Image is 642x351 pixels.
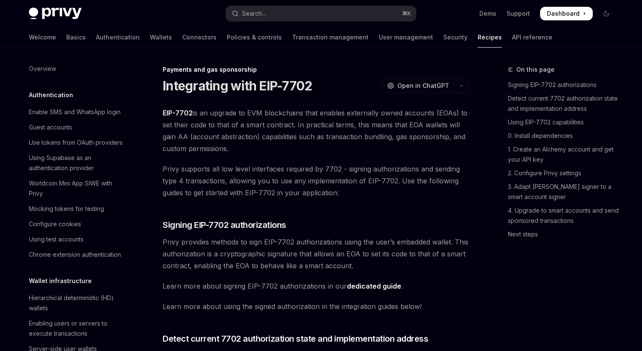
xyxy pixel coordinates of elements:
[479,9,496,18] a: Demo
[22,216,131,232] a: Configure cookies
[292,27,369,48] a: Transaction management
[540,7,593,20] a: Dashboard
[29,318,126,339] div: Enabling users or servers to execute transactions
[29,178,126,199] div: Worldcoin Mini App SIWE with Privy
[508,227,620,241] a: Next steps
[22,176,131,201] a: Worldcoin Mini App SIWE with Privy
[22,316,131,341] a: Enabling users or servers to execute transactions
[242,8,266,19] div: Search...
[508,115,620,129] a: Using EIP-7702 capabilities
[22,120,131,135] a: Guest accounts
[22,232,131,247] a: Using test accounts
[29,234,84,244] div: Using test accounts
[443,27,467,48] a: Security
[163,78,312,93] h1: Integrating with EIP-7702
[66,27,86,48] a: Basics
[397,81,449,90] span: Open in ChatGPT
[382,79,454,93] button: Open in ChatGPT
[163,163,469,199] span: Privy supports all low level interfaces required by 7702 - signing authorizations and sending typ...
[163,300,469,312] span: Learn more about using the signed authorization in the integration guides below!
[163,280,469,292] span: Learn more about signing EIP-7702 authorizations in our .
[163,109,193,118] a: EIP-7702
[22,201,131,216] a: Mocking tokens for testing
[508,166,620,180] a: 2. Configure Privy settings
[478,27,502,48] a: Recipes
[516,65,555,75] span: On this page
[29,8,82,20] img: dark logo
[29,153,126,173] div: Using Supabase as an authentication provider
[402,10,411,17] span: ⌘ K
[22,247,131,262] a: Chrome extension authentication
[600,7,613,20] button: Toggle dark mode
[547,9,580,18] span: Dashboard
[29,90,73,100] h5: Authentication
[29,107,121,117] div: Enable SMS and WhatsApp login
[227,27,282,48] a: Policies & controls
[22,290,131,316] a: Hierarchical deterministic (HD) wallets
[512,27,552,48] a: API reference
[508,78,620,92] a: Signing EIP-7702 authorizations
[163,107,469,154] span: is an upgrade to EVM blockchains that enables externally owned accounts (EOAs) to set their code ...
[29,64,56,74] div: Overview
[508,129,620,143] a: 0. Install dependencies
[96,27,140,48] a: Authentication
[163,219,286,231] span: Signing EIP-7702 authorizations
[508,143,620,166] a: 1. Create an Alchemy account and get your API key
[508,204,620,227] a: 4. Upgrade to smart accounts and send sponsored transactions
[22,104,131,120] a: Enable SMS and WhatsApp login
[507,9,530,18] a: Support
[29,204,104,214] div: Mocking tokens for testing
[379,27,433,48] a: User management
[182,27,217,48] a: Connectors
[29,138,123,148] div: Use tokens from OAuth providers
[150,27,172,48] a: Wallets
[508,180,620,204] a: 3. Adapt [PERSON_NAME] signer to a smart account signer
[29,122,72,132] div: Guest accounts
[29,276,92,286] h5: Wallet infrastructure
[163,236,469,272] span: Privy provides methods to sign EIP-7702 authorizations using the user’s embedded wallet. This aut...
[22,61,131,76] a: Overview
[347,282,401,291] a: dedicated guide
[29,219,81,229] div: Configure cookies
[29,250,121,260] div: Chrome extension authentication
[22,135,131,150] a: Use tokens from OAuth providers
[508,92,620,115] a: Detect current 7702 authorization state and implementation address
[163,65,469,74] div: Payments and gas sponsorship
[29,27,56,48] a: Welcome
[226,6,416,21] button: Open search
[22,150,131,176] a: Using Supabase as an authentication provider
[29,293,126,313] div: Hierarchical deterministic (HD) wallets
